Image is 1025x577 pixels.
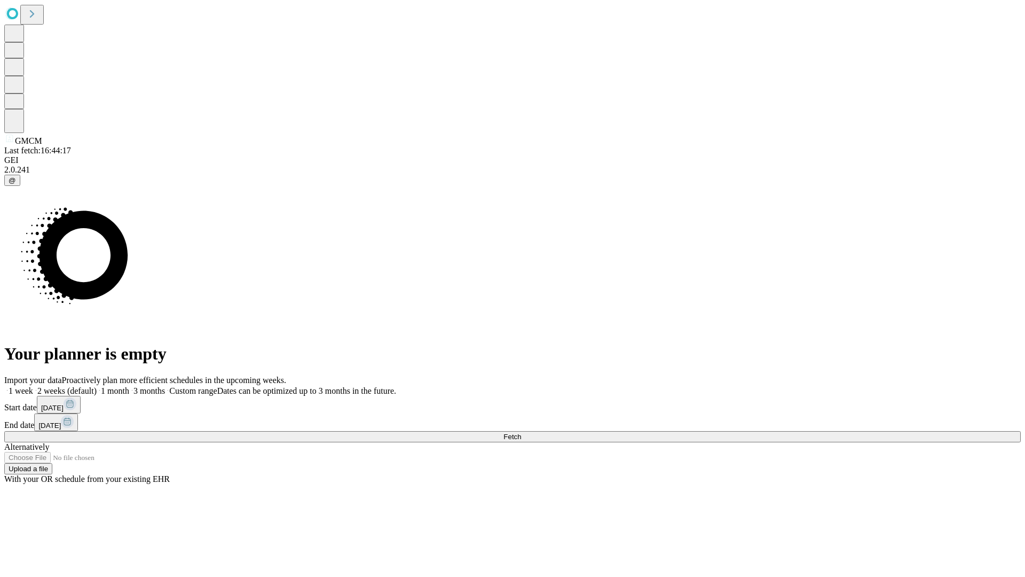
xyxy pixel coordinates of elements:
[4,175,20,186] button: @
[4,396,1021,414] div: Start date
[62,376,286,385] span: Proactively plan more efficient schedules in the upcoming weeks.
[38,422,61,430] span: [DATE]
[4,344,1021,364] h1: Your planner is empty
[9,386,33,395] span: 1 week
[4,431,1021,442] button: Fetch
[9,176,16,184] span: @
[4,442,49,451] span: Alternatively
[15,136,42,145] span: GMCM
[4,474,170,484] span: With your OR schedule from your existing EHR
[4,376,62,385] span: Import your data
[37,386,97,395] span: 2 weeks (default)
[169,386,217,395] span: Custom range
[503,433,521,441] span: Fetch
[133,386,165,395] span: 3 months
[4,463,52,474] button: Upload a file
[4,155,1021,165] div: GEI
[41,404,64,412] span: [DATE]
[217,386,396,395] span: Dates can be optimized up to 3 months in the future.
[4,165,1021,175] div: 2.0.241
[101,386,129,395] span: 1 month
[34,414,78,431] button: [DATE]
[37,396,81,414] button: [DATE]
[4,414,1021,431] div: End date
[4,146,71,155] span: Last fetch: 16:44:17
